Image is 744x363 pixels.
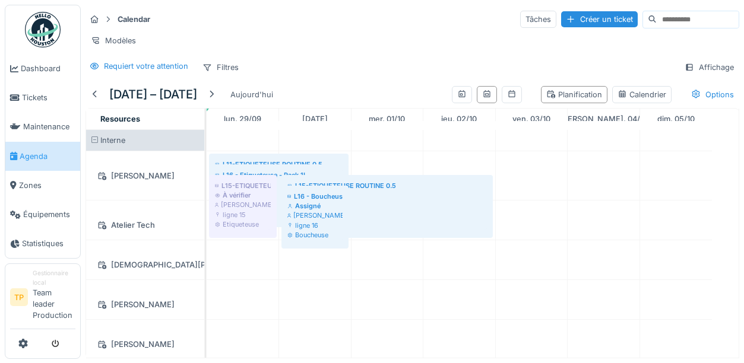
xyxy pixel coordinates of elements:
div: Affichage [679,59,739,76]
a: TP Gestionnaire localTeam leader Production [10,269,75,329]
div: Options [686,86,739,103]
span: Maintenance [23,121,75,132]
div: L16 - Etiqueteuse - Rack 1L [215,170,343,180]
a: 2 octobre 2025 [438,111,480,127]
div: Assigné [287,201,343,211]
div: [DEMOGRAPHIC_DATA][PERSON_NAME] [93,257,197,272]
div: Assigné [287,190,487,200]
div: Etiqueteuse [215,219,271,229]
div: À vérifier [215,190,271,200]
span: Équipements [23,209,75,220]
div: [PERSON_NAME] [93,297,197,312]
div: Créer un ticket [561,11,638,27]
div: Filtres [197,59,244,76]
span: Tickets [22,92,75,103]
div: [PERSON_NAME] [93,337,197,352]
div: [PERSON_NAME] [93,168,197,183]
div: Tâches [520,11,556,28]
img: Badge_color-CXgf-gQk.svg [25,12,61,47]
a: 5 octobre 2025 [654,111,698,127]
div: Boucheuse [287,230,343,240]
div: Modèles [86,32,141,49]
span: Interne [100,136,125,145]
div: [PERSON_NAME] [215,200,271,209]
a: 1 octobre 2025 [366,111,408,127]
div: [PERSON_NAME] [215,189,343,199]
div: Atelier Tech [93,218,197,233]
div: L16 - Boucheuse- vibreur [287,192,343,201]
strong: Calendar [113,14,155,25]
a: Dashboard [5,54,80,83]
div: Planification [546,89,602,100]
span: Zones [19,180,75,191]
span: Resources [100,114,140,123]
a: Agenda [5,142,80,171]
a: 30 septembre 2025 [299,111,331,127]
div: Assigné [215,180,343,189]
div: L15-ETIQUETEUSE ROUTINE 0.5 [287,181,487,190]
li: TP [10,288,28,306]
div: [PERSON_NAME] [287,211,343,220]
span: Dashboard [21,63,75,74]
a: Maintenance [5,112,80,141]
div: Gestionnaire local [33,269,75,287]
a: 29 septembre 2025 [221,111,264,127]
div: ligne 16 [215,199,343,209]
div: [PERSON_NAME] [287,200,487,209]
div: Etiqueteuse [287,219,487,229]
div: ligne 16 [287,221,343,230]
div: Calendrier [618,89,666,100]
div: ligne 15 [215,210,271,219]
span: Statistiques [22,238,75,249]
div: L15-ETIQUETEUSE ROUTINE 0.33 [215,181,271,190]
div: L11-ETIQUETEUSE ROUTINE 0.5 [215,160,343,169]
a: 3 octobre 2025 [509,111,553,127]
a: Équipements [5,200,80,229]
h5: [DATE] – [DATE] [109,87,197,101]
span: Agenda [20,151,75,162]
div: Etiqueteuse [215,209,343,218]
div: Aujourd'hui [226,87,278,103]
a: Statistiques [5,229,80,258]
a: Tickets [5,83,80,112]
div: ligne 15 [287,210,487,219]
a: 4 octobre 2025 [557,111,651,127]
div: Requiert votre attention [104,60,188,72]
a: Zones [5,171,80,200]
li: Team leader Production [33,269,75,326]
